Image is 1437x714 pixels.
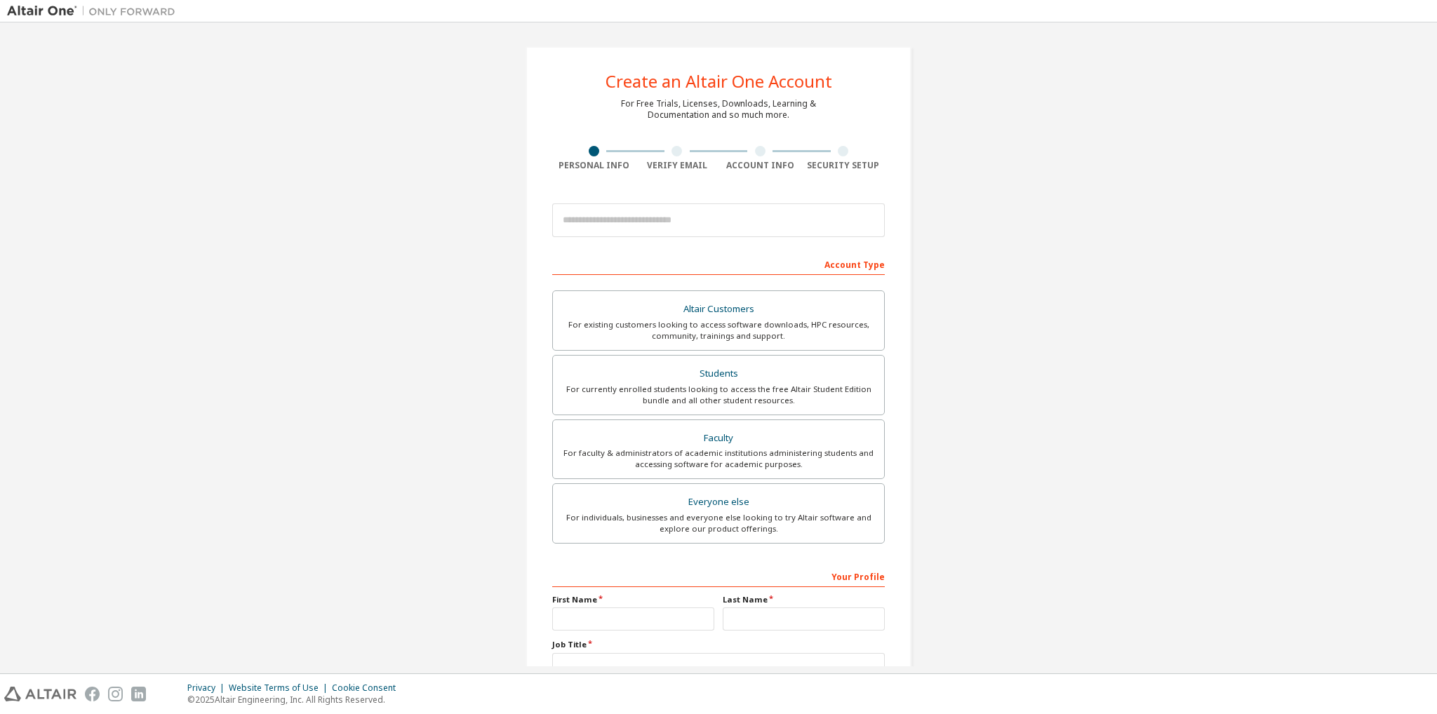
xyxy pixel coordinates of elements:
div: Faculty [561,429,876,448]
div: Privacy [187,682,229,694]
div: For faculty & administrators of academic institutions administering students and accessing softwa... [561,447,876,470]
label: Job Title [552,639,885,650]
img: altair_logo.svg [4,687,76,701]
div: Students [561,364,876,384]
div: For currently enrolled students looking to access the free Altair Student Edition bundle and all ... [561,384,876,406]
label: First Name [552,594,714,605]
div: For existing customers looking to access software downloads, HPC resources, community, trainings ... [561,319,876,342]
img: Altair One [7,4,182,18]
div: Cookie Consent [332,682,404,694]
div: For individuals, businesses and everyone else looking to try Altair software and explore our prod... [561,512,876,534]
img: instagram.svg [108,687,123,701]
div: Verify Email [636,160,719,171]
div: Account Info [718,160,802,171]
div: Your Profile [552,565,885,587]
div: Personal Info [552,160,636,171]
img: facebook.svg [85,687,100,701]
div: Create an Altair One Account [606,73,832,90]
div: Website Terms of Use [229,682,332,694]
label: Last Name [723,594,885,605]
div: For Free Trials, Licenses, Downloads, Learning & Documentation and so much more. [621,98,816,121]
p: © 2025 Altair Engineering, Inc. All Rights Reserved. [187,694,404,706]
div: Everyone else [561,492,876,512]
div: Altair Customers [561,299,876,319]
img: linkedin.svg [131,687,146,701]
div: Account Type [552,252,885,275]
div: Security Setup [802,160,885,171]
